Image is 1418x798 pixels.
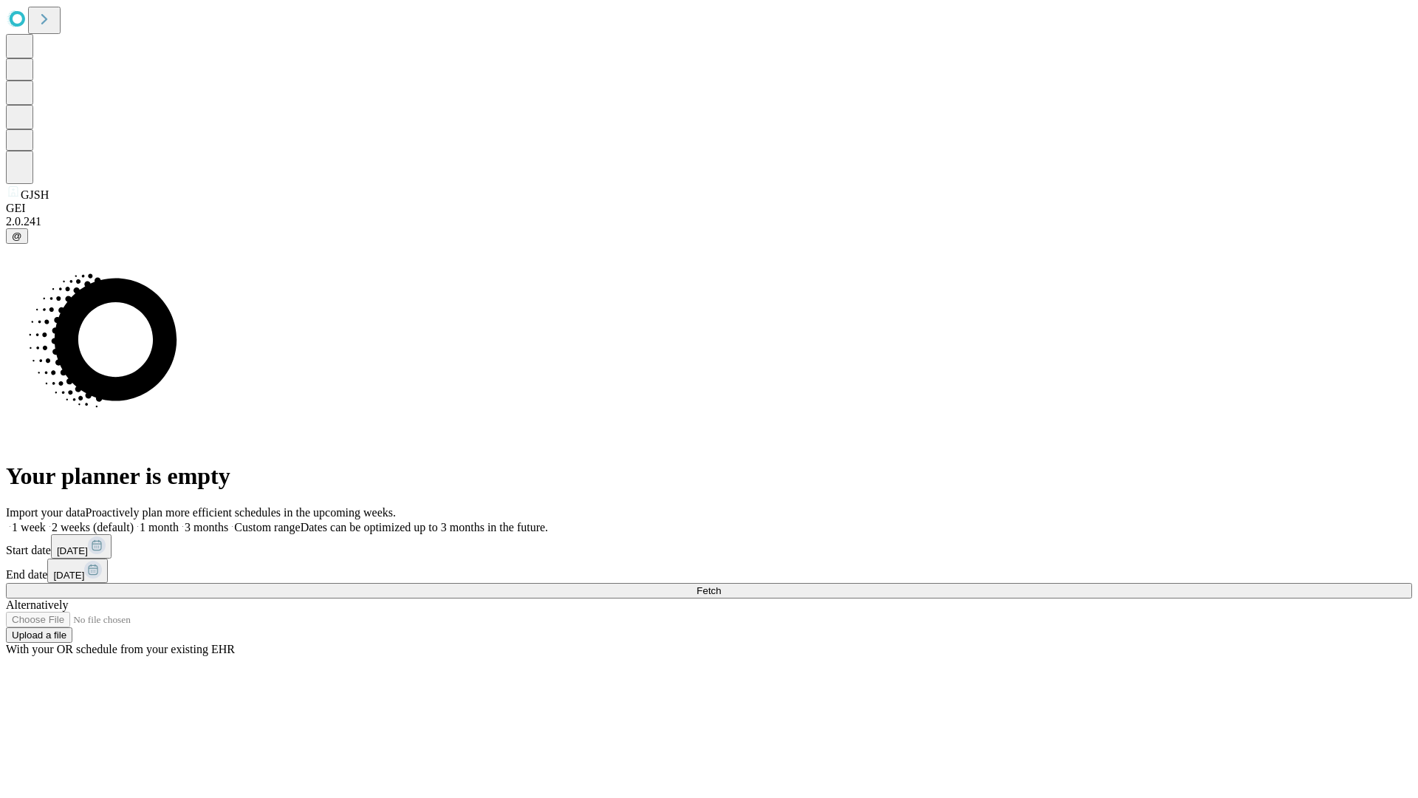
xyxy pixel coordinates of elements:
span: [DATE] [57,545,88,556]
span: 1 week [12,521,46,533]
span: With your OR schedule from your existing EHR [6,643,235,655]
span: Custom range [234,521,300,533]
span: Import your data [6,506,86,519]
div: GEI [6,202,1412,215]
button: Fetch [6,583,1412,598]
button: @ [6,228,28,244]
span: Proactively plan more efficient schedules in the upcoming weeks. [86,506,396,519]
span: 3 months [185,521,228,533]
div: End date [6,559,1412,583]
span: 1 month [140,521,179,533]
button: Upload a file [6,627,72,643]
span: 2 weeks (default) [52,521,134,533]
span: @ [12,231,22,242]
span: [DATE] [53,570,84,581]
span: Dates can be optimized up to 3 months in the future. [301,521,548,533]
div: 2.0.241 [6,215,1412,228]
span: GJSH [21,188,49,201]
span: Alternatively [6,598,68,611]
h1: Your planner is empty [6,463,1412,490]
button: [DATE] [47,559,108,583]
button: [DATE] [51,534,112,559]
span: Fetch [696,585,721,596]
div: Start date [6,534,1412,559]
